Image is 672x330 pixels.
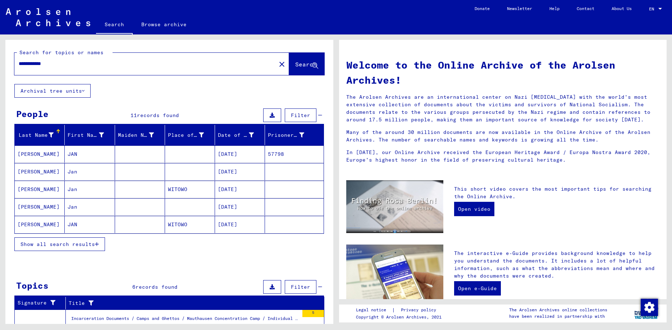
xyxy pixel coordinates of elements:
button: Filter [285,108,316,122]
mat-header-cell: Prisoner # [265,125,323,145]
mat-header-cell: Maiden Name [115,125,165,145]
mat-header-cell: Last Name [15,125,65,145]
span: Search [295,61,317,68]
span: Show all search results [20,241,95,247]
mat-cell: WITOWO [165,181,215,198]
div: Prisoner # [268,129,315,141]
button: Show all search results [14,237,105,251]
mat-cell: [DATE] [215,163,265,180]
a: Search [96,16,133,34]
div: Title [69,297,315,309]
mat-header-cell: Place of Birth [165,125,215,145]
mat-cell: [PERSON_NAME] [15,181,65,198]
img: video.jpg [346,180,443,233]
div: Date of Birth [218,129,265,141]
span: Filter [291,284,310,290]
button: Archival tree units [14,84,91,98]
mat-cell: [PERSON_NAME] [15,216,65,233]
div: Last Name [18,129,64,141]
div: Title [69,299,306,307]
div: Last Name [18,131,54,139]
mat-cell: [DATE] [215,198,265,215]
a: Privacy policy [395,306,445,314]
mat-cell: Jan [65,181,115,198]
mat-header-cell: Date of Birth [215,125,265,145]
div: | [356,306,445,314]
mat-cell: JAN [65,145,115,163]
h1: Welcome to the Online Archive of the Arolsen Archives! [346,57,660,88]
div: Place of Birth [168,129,215,141]
div: First Name [68,129,114,141]
span: Filter [291,112,310,118]
p: The Arolsen Archives are an international center on Nazi [MEDICAL_DATA] with the world’s most ext... [346,93,660,124]
div: Topics [16,279,49,292]
div: 5 [302,310,324,317]
mat-cell: [PERSON_NAME] [15,145,65,163]
a: Legal notice [356,306,392,314]
div: Place of Birth [168,131,204,139]
span: records found [137,112,179,118]
a: Open video [454,202,494,216]
a: Browse archive [133,16,195,33]
mat-cell: [PERSON_NAME] [15,163,65,180]
p: Copyright © Arolsen Archives, 2021 [356,314,445,320]
div: Signature [18,299,56,307]
p: The interactive e-Guide provides background knowledge to help you understand the documents. It in... [454,250,659,280]
mat-cell: 57798 [265,145,323,163]
p: This short video covers the most important tips for searching the Online Archive. [454,185,659,200]
mat-cell: [DATE] [215,181,265,198]
img: yv_logo.png [633,304,660,322]
mat-cell: Jan [65,198,115,215]
mat-cell: Jan [65,163,115,180]
div: Date of Birth [218,131,254,139]
div: Prisoner # [268,131,304,139]
div: First Name [68,131,104,139]
span: 6 [132,284,136,290]
img: eguide.jpg [346,245,443,310]
p: The Arolsen Archives online collections [509,307,607,313]
p: have been realized in partnership with [509,313,607,320]
img: Arolsen_neg.svg [6,8,90,26]
div: Maiden Name [118,129,165,141]
span: EN [649,6,657,11]
img: Change consent [641,299,658,316]
p: Many of the around 30 million documents are now available in the Online Archive of the Arolsen Ar... [346,129,660,144]
button: Search [289,53,324,75]
mat-cell: [DATE] [215,216,265,233]
div: Maiden Name [118,131,154,139]
button: Filter [285,280,316,294]
p: In [DATE], our Online Archive received the European Heritage Award / Europa Nostra Award 2020, Eu... [346,149,660,164]
a: Open e-Guide [454,281,501,296]
mat-cell: WITOWO [165,216,215,233]
mat-header-cell: First Name [65,125,115,145]
div: Incarceration Documents / Camps and Ghettos / Mauthausen Concentration Camp / Individual Document... [71,315,299,325]
span: records found [136,284,178,290]
mat-cell: [DATE] [215,145,265,163]
span: 11 [131,112,137,118]
mat-cell: JAN [65,216,115,233]
mat-cell: [PERSON_NAME] [15,198,65,215]
div: People [16,107,49,120]
mat-icon: close [278,60,286,69]
mat-label: Search for topics or names [19,49,104,56]
button: Clear [275,57,289,71]
div: Signature [18,297,65,309]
